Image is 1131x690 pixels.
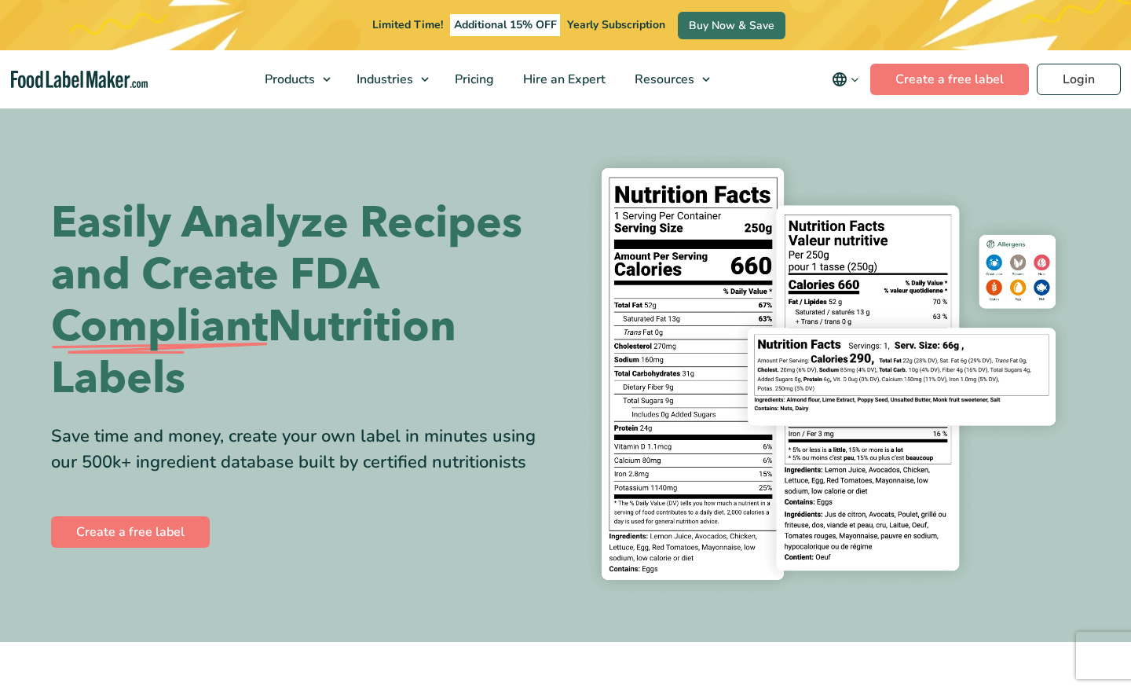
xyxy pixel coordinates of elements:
a: Products [251,50,339,108]
a: Resources [620,50,718,108]
span: Hire an Expert [518,71,607,88]
span: Additional 15% OFF [450,14,561,36]
a: Buy Now & Save [678,12,785,39]
div: Save time and money, create your own label in minutes using our 500k+ ingredient database built b... [51,424,554,475]
a: Login [1037,64,1121,95]
h1: Easily Analyze Recipes and Create FDA Nutrition Labels [51,197,554,405]
a: Create a free label [870,64,1029,95]
span: Industries [352,71,415,88]
span: Products [260,71,317,88]
span: Pricing [450,71,496,88]
a: Industries [342,50,437,108]
span: Compliant [51,301,268,353]
span: Yearly Subscription [567,17,665,32]
a: Create a free label [51,516,210,548]
span: Limited Time! [372,17,443,32]
a: Hire an Expert [509,50,617,108]
a: Pricing [441,50,505,108]
span: Resources [630,71,696,88]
